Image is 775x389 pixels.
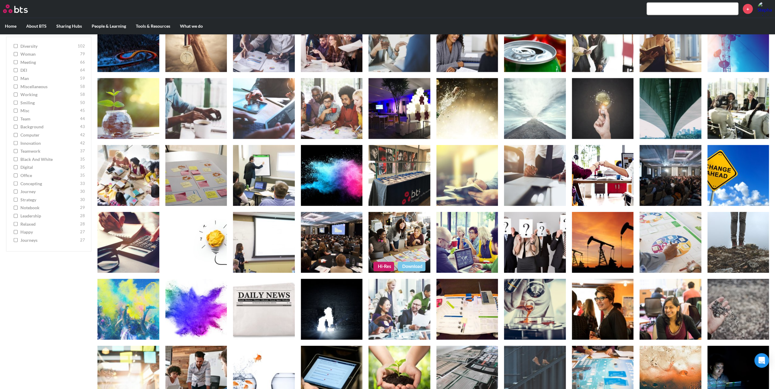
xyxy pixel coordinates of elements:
input: office 35 [14,173,18,178]
span: woman [20,51,79,57]
span: 42 [80,140,85,146]
span: relaxed [20,221,79,227]
span: 45 [80,108,85,114]
label: About BTS [21,18,51,34]
span: 102 [78,43,85,49]
span: innovation [20,140,79,146]
span: misc [20,108,79,114]
span: 35 [80,164,85,170]
span: digital [20,164,79,170]
span: journeys [20,237,79,243]
span: notebook [20,205,79,211]
span: concepting [20,180,79,186]
input: notebook 29 [14,206,18,210]
span: 28 [80,221,85,227]
span: miscellaneous [20,83,79,89]
span: leadership [20,213,79,219]
input: digital 35 [14,165,18,169]
span: 28 [80,213,85,219]
span: 43 [80,124,85,130]
input: working 58 [14,92,18,97]
a: Hi-Res [373,262,394,271]
input: man 59 [14,76,18,80]
span: 27 [80,229,85,235]
span: diversity [20,43,76,49]
span: man [20,75,79,81]
input: diversity 102 [14,44,18,48]
span: 58 [80,92,85,98]
span: 30 [80,196,85,203]
span: 30 [80,189,85,195]
a: + [743,4,753,14]
input: Black and White 35 [14,157,18,161]
label: People & Learning [87,18,131,34]
span: working [20,92,79,98]
span: 42 [80,132,85,138]
label: Tools & Resources [131,18,175,34]
span: 33 [80,180,85,186]
span: smiling [20,99,79,106]
input: woman 79 [14,52,18,56]
span: background [20,124,79,130]
input: innovation 42 [14,141,18,145]
span: 37 [80,148,85,154]
span: 66 [80,59,85,65]
span: computer [20,132,79,138]
input: misc 45 [14,109,18,113]
input: DEI 64 [14,68,18,72]
span: meeting [20,59,79,65]
span: 29 [80,205,85,211]
a: Download [398,262,425,271]
span: 44 [80,116,85,122]
span: happy [20,229,79,235]
input: journey 30 [14,189,18,194]
input: miscellaneous 58 [14,84,18,89]
input: strategy 30 [14,197,18,202]
a: Go home [3,5,39,13]
input: background 43 [14,125,18,129]
span: 64 [80,67,85,73]
input: meeting 66 [14,60,18,64]
input: team 44 [14,116,18,121]
img: BTS Logo [3,5,28,13]
input: journeys 27 [14,238,18,242]
span: strategy [20,196,79,203]
input: relaxed 28 [14,222,18,226]
span: Black and White [20,156,79,162]
span: 79 [80,51,85,57]
span: 35 [80,172,85,179]
img: Stephanie Schultz [757,2,772,16]
span: 58 [80,83,85,89]
label: What we do [175,18,208,34]
span: teamwork [20,148,79,154]
a: Profile [757,2,772,16]
span: DEI [20,67,79,73]
span: journey [20,189,79,195]
div: Open Intercom Messenger [754,353,769,368]
input: concepting 33 [14,181,18,186]
input: happy 27 [14,230,18,234]
span: 27 [80,237,85,243]
span: 59 [80,75,85,81]
span: 35 [80,156,85,162]
span: team [20,116,79,122]
span: office [20,172,79,179]
input: leadership 28 [14,214,18,218]
span: 50 [80,99,85,106]
input: teamwork 37 [14,149,18,153]
label: Sharing Hubs [51,18,87,34]
input: smiling 50 [14,100,18,105]
input: computer 42 [14,133,18,137]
